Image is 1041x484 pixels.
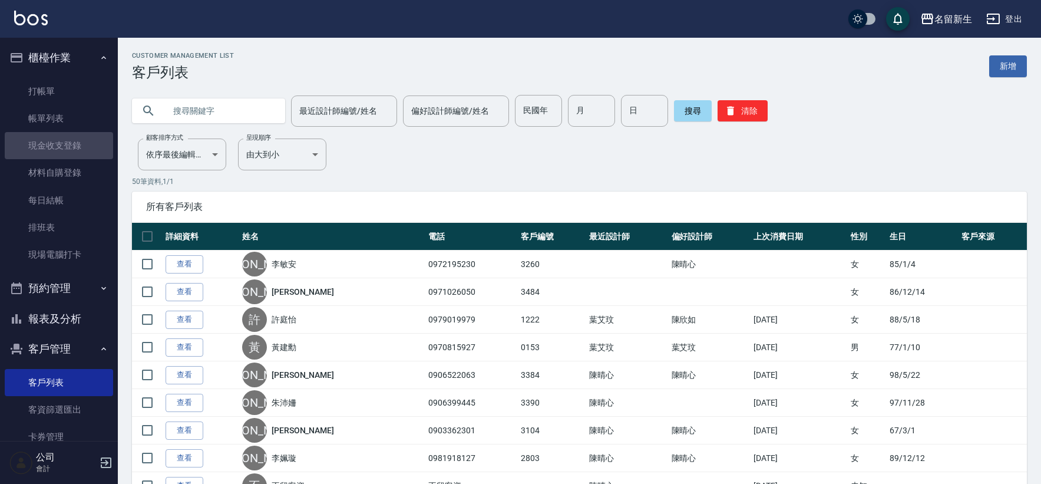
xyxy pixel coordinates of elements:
td: 葉艾玟 [586,334,669,361]
a: 查看 [166,311,203,329]
th: 姓名 [239,223,425,251]
td: [DATE] [751,361,847,389]
td: 陳晴心 [586,445,669,472]
div: 名留新生 [934,12,972,27]
a: 卡券管理 [5,423,113,450]
td: 女 [848,278,887,306]
td: 0903362301 [425,417,518,445]
td: 葉艾玟 [669,334,751,361]
td: 男 [848,334,887,361]
td: 0906522063 [425,361,518,389]
a: 客資篩選匯出 [5,396,113,423]
div: [PERSON_NAME] [242,446,267,470]
a: [PERSON_NAME] [272,369,334,381]
a: 帳單列表 [5,105,113,132]
p: 50 筆資料, 1 / 1 [132,176,1027,187]
a: 客戶列表 [5,369,113,396]
a: 查看 [166,366,203,384]
td: 3260 [518,251,586,278]
a: 材料自購登錄 [5,159,113,186]
td: 2803 [518,445,586,472]
a: 查看 [166,422,203,440]
td: [DATE] [751,334,847,361]
th: 客戶來源 [959,223,1027,251]
td: 女 [848,251,887,278]
h2: Customer Management List [132,52,234,60]
a: 李敏安 [272,258,296,270]
div: [PERSON_NAME] [242,252,267,276]
div: 黃 [242,335,267,360]
td: 陳晴心 [669,251,751,278]
a: 查看 [166,449,203,467]
button: save [886,7,910,31]
th: 上次消費日期 [751,223,847,251]
div: 由大到小 [238,139,326,170]
td: 3390 [518,389,586,417]
a: 現場電腦打卡 [5,241,113,268]
a: 查看 [166,255,203,274]
div: 許 [242,307,267,332]
td: 3384 [518,361,586,389]
td: 97/11/28 [887,389,959,417]
th: 性別 [848,223,887,251]
td: 女 [848,389,887,417]
a: 查看 [166,338,203,357]
a: 打帳單 [5,78,113,105]
td: 女 [848,306,887,334]
input: 搜尋關鍵字 [165,95,276,127]
div: [PERSON_NAME] [242,418,267,443]
td: 女 [848,417,887,445]
td: 陳晴心 [669,361,751,389]
td: 0972195230 [425,251,518,278]
a: 查看 [166,394,203,412]
td: 葉艾玟 [586,306,669,334]
td: 98/5/22 [887,361,959,389]
td: 0981918127 [425,445,518,472]
a: 李姵璇 [272,452,296,464]
a: 每日結帳 [5,187,113,214]
div: [PERSON_NAME] [242,279,267,304]
a: 許庭怡 [272,314,296,325]
a: 排班表 [5,214,113,241]
td: 0970815927 [425,334,518,361]
td: 3484 [518,278,586,306]
button: 登出 [981,8,1027,30]
td: 0153 [518,334,586,361]
td: 89/12/12 [887,445,959,472]
td: 0979019979 [425,306,518,334]
td: 0906399445 [425,389,518,417]
td: 67/3/1 [887,417,959,445]
td: 陳晴心 [669,445,751,472]
label: 顧客排序方式 [146,133,183,142]
td: 陳晴心 [586,417,669,445]
a: 現金收支登錄 [5,132,113,159]
h5: 公司 [36,452,96,463]
button: 清除 [718,100,768,121]
button: 客戶管理 [5,334,113,364]
td: 女 [848,361,887,389]
a: 朱沛姍 [272,397,296,409]
span: 所有客戶列表 [146,201,1013,213]
td: [DATE] [751,445,847,472]
th: 最近設計師 [586,223,669,251]
td: [DATE] [751,306,847,334]
a: 黃建勳 [272,341,296,353]
td: 86/12/14 [887,278,959,306]
label: 呈現順序 [246,133,271,142]
td: 77/1/10 [887,334,959,361]
a: 查看 [166,283,203,301]
td: [DATE] [751,417,847,445]
th: 生日 [887,223,959,251]
img: Logo [14,11,48,25]
button: 搜尋 [674,100,712,121]
a: 新增 [989,55,1027,77]
div: 依序最後編輯時間 [138,139,226,170]
td: 1222 [518,306,586,334]
td: [DATE] [751,389,847,417]
th: 偏好設計師 [669,223,751,251]
td: 85/1/4 [887,251,959,278]
td: 陳晴心 [586,389,669,417]
td: 3104 [518,417,586,445]
p: 會計 [36,463,96,474]
div: [PERSON_NAME] [242,390,267,415]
